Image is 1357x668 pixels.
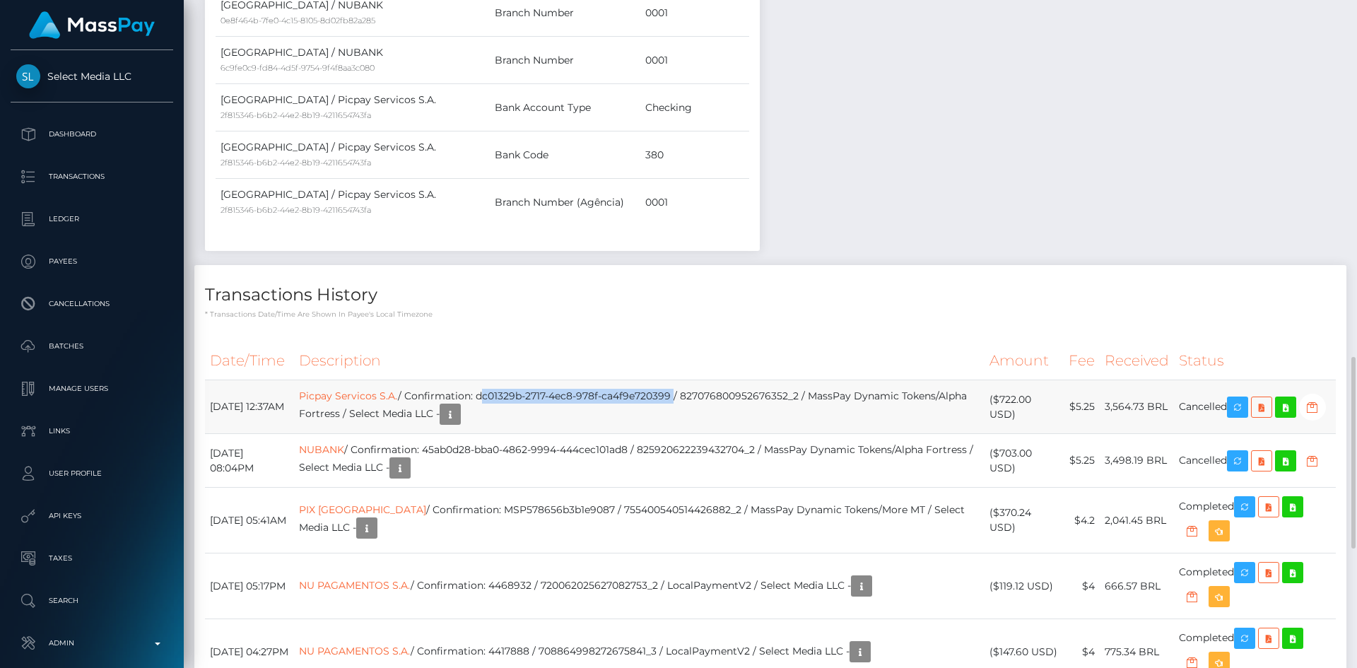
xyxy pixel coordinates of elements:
a: Picpay Servicos S.A. [299,389,398,402]
p: API Keys [16,505,168,527]
td: Bank Code [490,131,640,179]
td: 380 [640,131,749,179]
td: / Confirmation: dc01329b-2717-4ec8-978f-ca4f9e720399 / 827076800952676352_2 / MassPay Dynamic Tok... [294,380,985,434]
td: 0001 [640,37,749,84]
td: [GEOGRAPHIC_DATA] / NUBANK [216,37,490,84]
p: Batches [16,336,168,357]
th: Status [1174,341,1336,380]
p: Cancellations [16,293,168,315]
a: PIX [GEOGRAPHIC_DATA] [299,503,426,516]
th: Description [294,341,985,380]
p: Payees [16,251,168,272]
th: Received [1100,341,1174,380]
img: MassPay Logo [29,11,155,39]
td: $5.25 [1064,380,1100,434]
a: API Keys [11,498,173,534]
td: / Confirmation: MSP578656b3b1e9087 / 755400540514426882_2 / MassPay Dynamic Tokens/More MT / Sele... [294,488,985,553]
td: 0001 [640,179,749,226]
td: ($703.00 USD) [985,434,1063,488]
a: Payees [11,244,173,279]
td: / Confirmation: 45ab0d28-bba0-4862-9994-444cec101ad8 / 825920622239432704_2 / MassPay Dynamic Tok... [294,434,985,488]
td: 3,498.19 BRL [1100,434,1174,488]
p: * Transactions date/time are shown in payee's local timezone [205,309,1336,320]
td: Branch Number (Agência) [490,179,640,226]
th: Amount [985,341,1063,380]
p: Manage Users [16,378,168,399]
a: Cancellations [11,286,173,322]
td: Cancelled [1174,380,1336,434]
img: Select Media LLC [16,64,40,88]
a: NUBANK [299,443,344,456]
th: Fee [1064,341,1100,380]
small: 2f815346-b6b2-44e2-8b19-4211654743fa [221,158,371,168]
a: Links [11,414,173,449]
td: $4.2 [1064,488,1100,553]
a: Ledger [11,201,173,237]
td: [DATE] 05:41AM [205,488,294,553]
td: 3,564.73 BRL [1100,380,1174,434]
td: ($119.12 USD) [985,553,1063,619]
p: Links [16,421,168,442]
p: Ledger [16,209,168,230]
td: ($722.00 USD) [985,380,1063,434]
td: Branch Number [490,37,640,84]
td: 666.57 BRL [1100,553,1174,619]
p: Dashboard [16,124,168,145]
td: Completed [1174,488,1336,553]
td: 2,041.45 BRL [1100,488,1174,553]
a: Admin [11,626,173,661]
a: Taxes [11,541,173,576]
td: [DATE] 05:17PM [205,553,294,619]
td: Completed [1174,553,1336,619]
a: Batches [11,329,173,364]
td: Checking [640,84,749,131]
a: Transactions [11,159,173,194]
span: Select Media LLC [11,70,173,83]
td: $4 [1064,553,1100,619]
p: User Profile [16,463,168,484]
small: 2f815346-b6b2-44e2-8b19-4211654743fa [221,205,371,215]
td: [GEOGRAPHIC_DATA] / Picpay Servicos S.A. [216,131,490,179]
a: Manage Users [11,371,173,406]
td: / Confirmation: 4468932 / 720062025627082753_2 / LocalPaymentV2 / Select Media LLC - [294,553,985,619]
td: Cancelled [1174,434,1336,488]
td: ($370.24 USD) [985,488,1063,553]
p: Transactions [16,166,168,187]
a: NU PAGAMENTOS S.A. [299,645,411,657]
a: Search [11,583,173,619]
a: User Profile [11,456,173,491]
td: [DATE] 12:37AM [205,380,294,434]
th: Date/Time [205,341,294,380]
p: Taxes [16,548,168,569]
td: [GEOGRAPHIC_DATA] / Picpay Servicos S.A. [216,179,490,226]
td: [GEOGRAPHIC_DATA] / Picpay Servicos S.A. [216,84,490,131]
small: 2f815346-b6b2-44e2-8b19-4211654743fa [221,110,371,120]
td: $5.25 [1064,434,1100,488]
small: 0e8f464b-7fe0-4c15-8105-8d02fb82a285 [221,16,375,25]
a: NU PAGAMENTOS S.A. [299,579,411,592]
p: Admin [16,633,168,654]
small: 6c9fe0c9-fd84-4d5f-9754-9f4f8aa3c080 [221,63,375,73]
h4: Transactions History [205,283,1336,307]
a: Dashboard [11,117,173,152]
p: Search [16,590,168,611]
td: [DATE] 08:04PM [205,434,294,488]
td: Bank Account Type [490,84,640,131]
